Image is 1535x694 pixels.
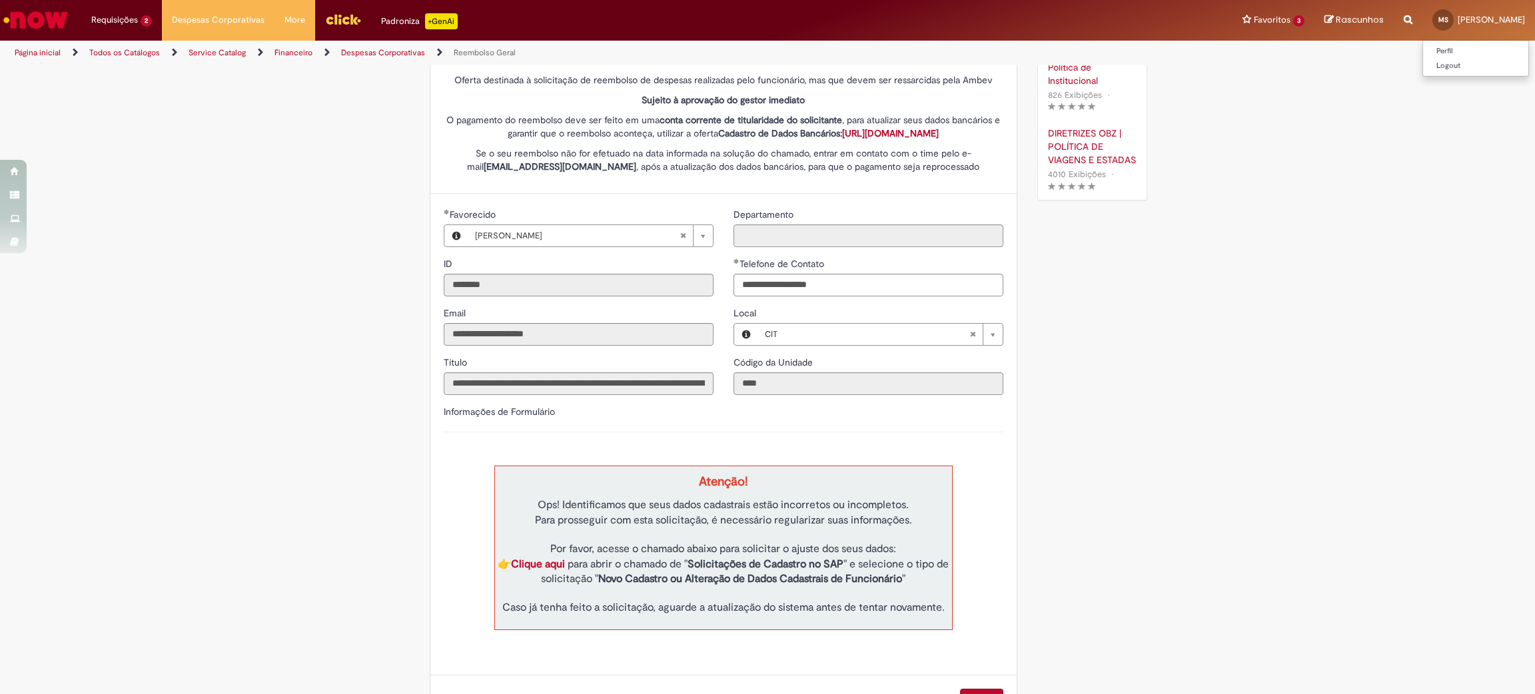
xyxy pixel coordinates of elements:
[538,498,909,512] span: Ops! Identificamos que seus dados cadastrais estão incorretos ou incompletos.
[1,7,70,33] img: ServiceNow
[284,13,305,27] span: More
[642,94,805,106] strong: Sujeito à aprovação do gestor imediato
[91,13,138,27] span: Requisições
[444,356,470,369] label: Somente leitura - Título
[1109,165,1117,183] span: •
[189,47,246,58] a: Service Catalog
[699,474,748,490] strong: Atenção!
[1293,15,1304,27] span: 3
[660,114,842,126] strong: conta corrente de titularidade do solicitante
[341,47,425,58] a: Despesas Corporativas
[468,225,713,246] a: [PERSON_NAME]Limpar campo Favorecido
[89,47,160,58] a: Todos os Catálogos
[1048,169,1106,180] span: 4010 Exibições
[765,324,969,345] span: CIT
[172,13,264,27] span: Despesas Corporativas
[444,356,470,368] span: Somente leitura - Título
[484,161,636,173] strong: [EMAIL_ADDRESS][DOMAIN_NAME]
[734,208,796,221] label: Somente leitura - Departamento
[550,542,896,555] span: Por favor, acesse o chamado abaixo para solicitar o ajuste dos seus dados:
[444,113,1003,140] p: O pagamento do reembolso deve ser feito em uma , para atualizar seus dados bancários e garantir q...
[425,13,458,29] p: +GenAi
[15,47,61,58] a: Página inicial
[1048,89,1102,101] span: 826 Exibições
[444,225,468,246] button: Favorecido, Visualizar este registro Maria Eduarda Soares Da Silva
[1458,14,1525,25] span: [PERSON_NAME]
[444,147,1003,173] p: Se o seu reembolso não for efetuado na data informada na solução do chamado, entrar em contato co...
[734,224,1003,247] input: Departamento
[141,15,152,27] span: 2
[511,557,565,571] a: Clique aqui
[498,557,949,586] span: 👉 para abrir o chamado de " " e selecione o tipo de solicitação " "
[1048,127,1137,167] a: DIRETRIZES OBZ | POLÍTICA DE VIAGENS E ESTADAS
[444,257,455,270] label: Somente leitura - ID
[734,274,1003,296] input: Telefone de Contato
[454,47,516,58] a: Reembolso Geral
[475,225,680,246] span: [PERSON_NAME]
[734,208,796,220] span: Somente leitura - Departamento
[325,9,361,29] img: click_logo_yellow_360x200.png
[502,601,945,614] span: Caso já tenha feito a solicitação, aguarde a atualização do sistema antes de tentar novamente.
[1336,13,1384,26] span: Rascunhos
[1438,15,1448,24] span: MS
[274,47,312,58] a: Financeiro
[740,258,827,270] span: Telefone de Contato
[535,514,912,527] span: Para prosseguir com esta solicitação, é necessário regularizar suas informações.
[1423,59,1528,73] a: Logout
[444,306,468,320] label: Somente leitura - Email
[598,572,902,585] strong: Novo Cadastro ou Alteração de Dados Cadastrais de Funcionário
[444,209,450,214] span: Obrigatório Preenchido
[444,274,714,296] input: ID
[1423,44,1528,59] a: Perfil
[734,372,1003,395] input: Código da Unidade
[444,323,714,346] input: Email
[381,13,458,29] div: Padroniza
[673,225,693,246] abbr: Limpar campo Favorecido
[734,307,759,319] span: Local
[444,307,468,319] span: Somente leitura - Email
[688,557,843,571] strong: Solicitações de Cadastro no SAP
[758,324,1003,345] a: CITLimpar campo Local
[450,208,498,220] span: Necessários - Favorecido
[444,372,714,395] input: Título
[734,356,815,368] span: Somente leitura - Código da Unidade
[1324,14,1384,27] a: Rascunhos
[1048,47,1137,87] a: DIRETRIZES OBZ | Política de Institucional
[734,324,758,345] button: Local, Visualizar este registro CIT
[1254,13,1290,27] span: Favoritos
[718,127,939,139] strong: Cadastro de Dados Bancários:
[842,127,939,139] a: [URL][DOMAIN_NAME]
[444,406,555,418] label: Informações de Formulário
[734,258,740,264] span: Obrigatório Preenchido
[10,41,1013,65] ul: Trilhas de página
[444,258,455,270] span: Somente leitura - ID
[444,73,1003,87] p: Oferta destinada à solicitação de reembolso de despesas realizadas pelo funcionário, mas que deve...
[1105,86,1113,104] span: •
[963,324,983,345] abbr: Limpar campo Local
[734,356,815,369] label: Somente leitura - Código da Unidade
